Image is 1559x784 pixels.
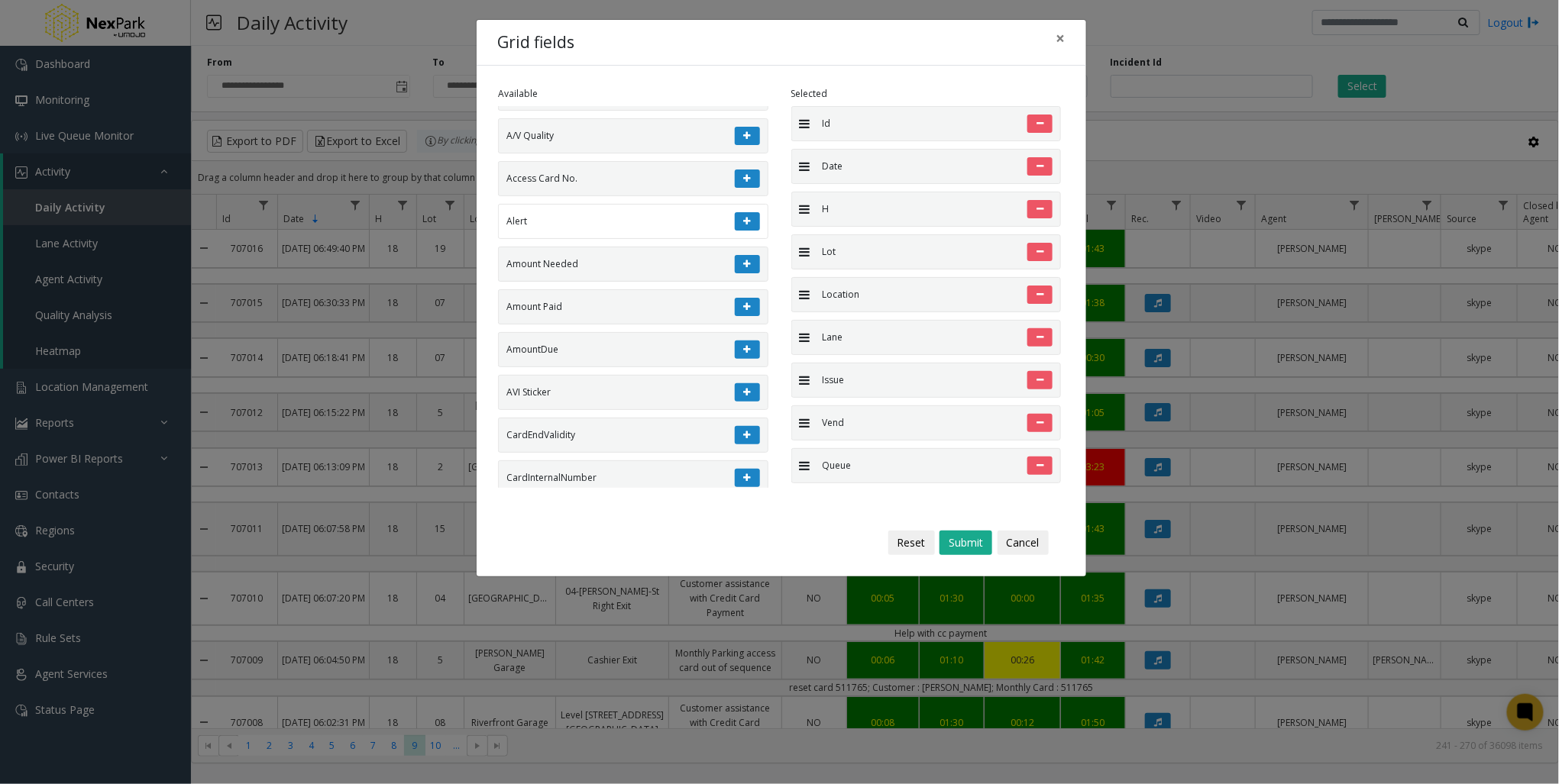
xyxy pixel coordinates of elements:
li: Date [791,149,1062,184]
li: Access Card No. [498,161,768,196]
li: Alert [498,204,768,239]
li: Issue [791,363,1062,398]
li: CardEndValidity [498,418,768,453]
li: Queue [791,448,1062,483]
li: Amount Needed [498,247,768,282]
li: A/V Quality [498,118,768,153]
li: Lane [791,320,1062,355]
li: AVI Sticker [498,375,768,410]
button: Cancel [998,531,1049,555]
li: AmountDue [498,332,768,367]
li: Id [791,106,1062,141]
label: Selected [791,87,828,101]
li: CardInternalNumber [498,460,768,495]
li: Location [791,277,1062,312]
label: Available [498,87,538,101]
li: H [791,192,1062,227]
button: Submit [940,531,992,555]
h4: Grid fields [497,31,574,55]
span: × [1056,27,1065,49]
li: Amount Paid [498,289,768,324]
button: Reset [888,531,935,555]
li: Lot [791,234,1062,269]
button: Close [1045,20,1075,57]
li: Vend [791,405,1062,440]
